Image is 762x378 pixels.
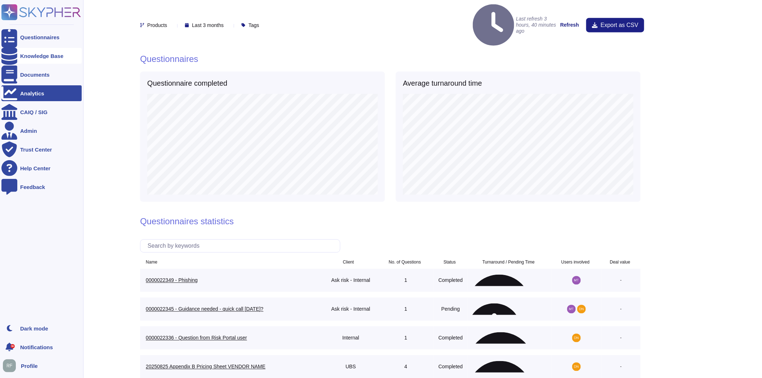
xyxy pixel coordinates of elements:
input: Search by keywords [144,240,340,252]
span: Products [147,23,167,28]
div: Name [146,260,157,265]
span: UBS [346,364,356,370]
h5: Questionnaire completed [147,79,227,87]
div: Analytics [20,91,44,96]
strong: Refresh [560,22,579,28]
span: Ask risk - Internal [331,278,370,283]
img: user [572,363,581,371]
span: - [620,336,622,341]
img: user [577,305,586,314]
div: 9+ [10,344,15,348]
img: user [572,276,581,285]
a: Feedback [1,179,82,195]
div: Admin [20,128,37,134]
div: Client [343,260,354,265]
div: Users involved [561,260,590,265]
a: Help Center [1,160,82,176]
div: Status [444,260,456,265]
a: 20250825 Appendix B Pricing Sheet VENDOR NAME [146,364,265,370]
a: Documents [1,67,82,82]
button: user [1,358,21,374]
div: 2 hours, 19 minutes [468,303,551,357]
div: Help Center [20,166,50,171]
h5: Average turnaround time [403,79,482,87]
div: CAIQ / SIG [20,109,48,115]
span: Completed [439,364,463,370]
h1: Questionnaires [140,54,198,64]
div: Documents [20,72,50,77]
img: user [3,359,16,372]
div: Trust Center [20,147,52,152]
a: Knowledge Base [1,48,82,64]
button: Export as CSV [586,18,644,32]
div: Deal value [610,260,631,265]
div: 29 minutes [468,275,551,338]
span: 1 [404,306,407,312]
span: 1 [404,335,407,341]
span: 4 [404,364,407,370]
span: Export as CSV [601,22,638,28]
div: No. of Questions [389,260,421,265]
div: Dark mode [20,326,48,331]
span: Completed [439,278,463,283]
span: Tags [248,23,259,28]
a: Trust Center [1,141,82,157]
span: Internal [342,335,359,341]
h1: Questionnaires statistics [140,216,641,227]
span: Last 3 months [192,23,224,28]
div: Turnaround / Pending Time [483,260,535,265]
a: Analytics [1,85,82,101]
img: user [567,305,576,314]
span: Completed [439,335,463,341]
div: Questionnaires [20,35,59,40]
div: Feedback [20,184,45,190]
div: Knowledge Base [20,53,63,59]
a: 0000022349 - Phishing [146,278,198,283]
a: Admin [1,123,82,139]
span: - [620,364,622,369]
span: - [620,278,622,283]
a: 0000022336 - Question from Risk Portal user [146,335,247,341]
img: user [572,334,581,342]
a: 0000022345 - Guidance needed - quick call [DATE]? [146,306,264,312]
span: - [620,307,622,312]
a: CAIQ / SIG [1,104,82,120]
h4: Last refresh 3 hours, 40 minutes ago [473,4,557,46]
span: Notifications [20,345,53,350]
span: Profile [21,363,38,369]
span: 1 [404,278,407,283]
a: Questionnaires [1,29,82,45]
span: Pending [441,306,460,312]
span: Ask risk - Internal [331,306,370,312]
